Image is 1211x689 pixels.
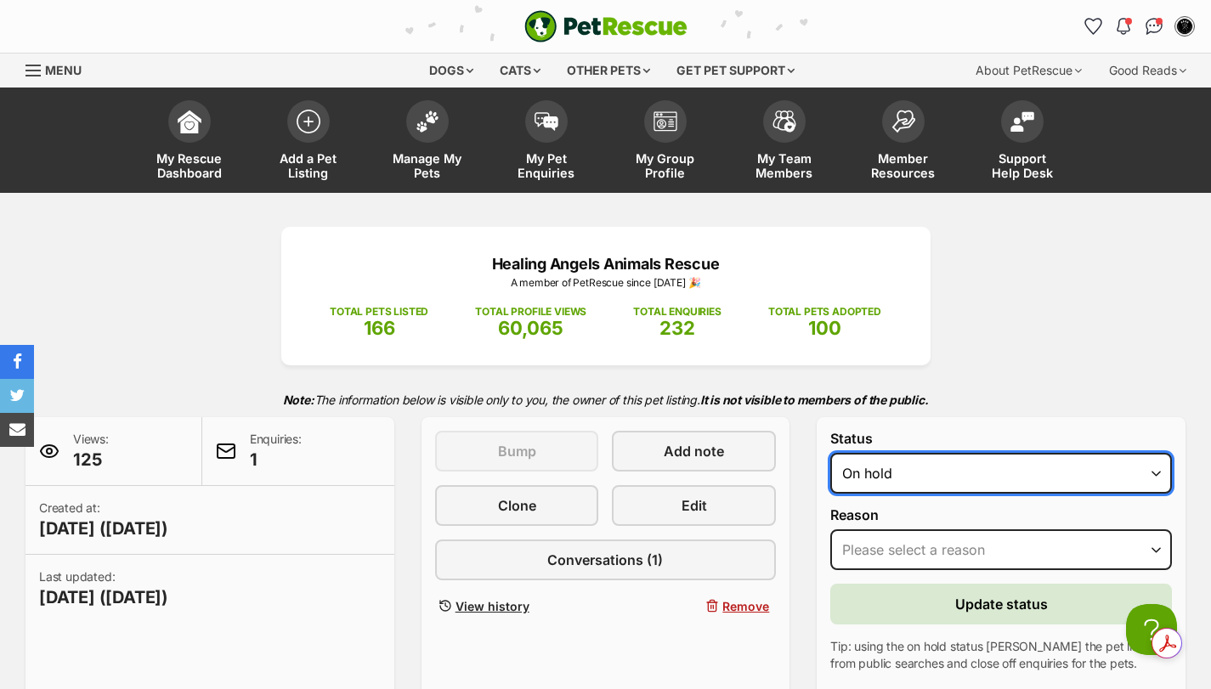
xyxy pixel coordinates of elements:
[768,304,881,319] p: TOTAL PETS ADOPTED
[364,317,395,339] span: 166
[1146,18,1163,35] img: chat-41dd97257d64d25036548639549fe6c8038ab92f7586957e7f3b1b290dea8141.svg
[130,92,249,193] a: My Rescue Dashboard
[307,275,905,291] p: A member of PetRescue since [DATE] 🎉
[1010,111,1034,132] img: help-desk-icon-fdf02630f3aa405de69fd3d07c3f3aa587a6932b1a1747fa1d2bba05be0121f9.svg
[45,63,82,77] span: Menu
[330,304,428,319] p: TOTAL PETS LISTED
[865,151,942,180] span: Member Resources
[1079,13,1106,40] a: Favourites
[39,568,168,609] p: Last updated:
[39,517,168,540] span: [DATE] ([DATE])
[664,441,724,461] span: Add note
[1117,18,1130,35] img: notifications-46538b983faf8c2785f20acdc204bb7945ddae34d4c08c2a6579f10ce5e182be.svg
[151,151,228,180] span: My Rescue Dashboard
[39,585,168,609] span: [DATE] ([DATE])
[963,92,1082,193] a: Support Help Desk
[508,151,585,180] span: My Pet Enquiries
[665,54,806,88] div: Get pet support
[416,110,439,133] img: manage-my-pets-icon-02211641906a0b7f246fdf0571729dbe1e7629f14944591b6c1af311fb30b64b.svg
[524,10,688,42] a: PetRescue
[73,448,109,472] span: 125
[435,485,599,526] a: Clone
[1140,13,1168,40] a: Conversations
[39,500,168,540] p: Created at:
[547,550,663,570] span: Conversations (1)
[25,382,1186,417] p: The information below is visible only to you, the owner of this pet listing.
[682,495,707,516] span: Edit
[555,54,662,88] div: Other pets
[700,393,929,407] strong: It is not visible to members of the public.
[389,151,466,180] span: Manage My Pets
[283,393,314,407] strong: Note:
[964,54,1094,88] div: About PetRescue
[435,431,599,472] button: Bump
[612,485,776,526] a: Edit
[456,597,529,615] span: View history
[612,431,776,472] a: Add note
[435,594,599,618] a: View history
[250,448,302,472] span: 1
[498,317,563,339] span: 60,065
[178,110,201,133] img: dashboard-icon-eb2f2d2d3e046f16d808141f083e7271f6b2e854fb5c12c21221c1fb7104beca.svg
[475,304,586,319] p: TOTAL PROFILE VIEWS
[844,92,963,193] a: Member Resources
[808,317,841,339] span: 100
[659,317,695,339] span: 232
[1079,13,1198,40] ul: Account quick links
[722,597,769,615] span: Remove
[984,151,1061,180] span: Support Help Desk
[612,594,776,618] button: Remove
[654,111,677,132] img: group-profile-icon-3fa3cf56718a62981997c0bc7e787c4b2cf8bcc04b72c1350f741eb67cf2f40e.svg
[498,495,536,516] span: Clone
[307,252,905,275] p: Healing Angels Animals Rescue
[606,92,725,193] a: My Group Profile
[830,584,1172,624] button: Update status
[1176,18,1193,35] img: Holly Stokes profile pic
[1171,13,1198,40] button: My account
[25,54,93,84] a: Menu
[746,151,823,180] span: My Team Members
[498,441,536,461] span: Bump
[725,92,844,193] a: My Team Members
[487,92,606,193] a: My Pet Enquiries
[435,539,777,580] a: Conversations (1)
[488,54,552,88] div: Cats
[73,431,109,472] p: Views:
[249,92,368,193] a: Add a Pet Listing
[633,304,721,319] p: TOTAL ENQUIRIES
[830,431,1172,446] label: Status
[250,431,302,472] p: Enquiries:
[417,54,485,88] div: Dogs
[891,110,915,133] img: member-resources-icon-8e73f808a243e03378d46382f2149f9095a855e16c252ad45f914b54edf8863c.svg
[1126,604,1177,655] iframe: Help Scout Beacon - Open
[830,507,1172,522] label: Reason
[368,92,487,193] a: Manage My Pets
[297,110,320,133] img: add-pet-listing-icon-0afa8454b4691262ce3f59096e99ab1cd57d4a30225e0717b998d2c9b9846f56.svg
[772,110,796,133] img: team-members-icon-5396bd8760b3fe7c0b43da4ab00e1e3bb1a5d9ba89233759b79545d2d3fc5d0d.svg
[955,594,1048,614] span: Update status
[830,638,1172,672] p: Tip: using the on hold status [PERSON_NAME] the pet listings from public searches and close off e...
[270,151,347,180] span: Add a Pet Listing
[524,10,688,42] img: logo-e224e6f780fb5917bec1dbf3a21bbac754714ae5b6737aabdf751b685950b380.svg
[1097,54,1198,88] div: Good Reads
[627,151,704,180] span: My Group Profile
[535,112,558,131] img: pet-enquiries-icon-7e3ad2cf08bfb03b45e93fb7055b45f3efa6380592205ae92323e6603595dc1f.svg
[1110,13,1137,40] button: Notifications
